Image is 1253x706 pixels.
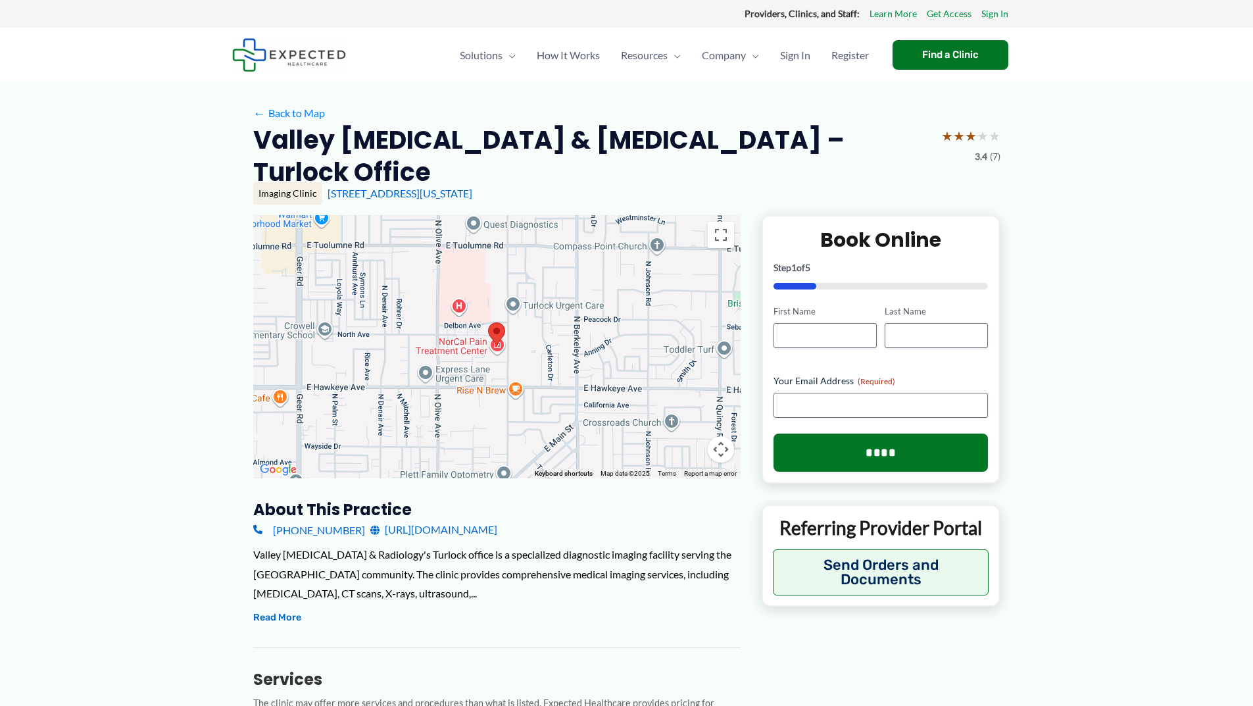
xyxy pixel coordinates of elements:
a: ResourcesMenu Toggle [610,32,691,78]
h3: Services [253,669,741,690]
span: Sign In [780,32,810,78]
span: ★ [953,124,965,148]
div: Valley [MEDICAL_DATA] & Radiology's Turlock office is a specialized diagnostic imaging facility s... [253,545,741,603]
label: Your Email Address [774,374,989,388]
a: Open this area in Google Maps (opens a new window) [257,461,300,478]
span: 3.4 [975,148,987,165]
span: ★ [977,124,989,148]
span: 5 [805,262,810,273]
a: How It Works [526,32,610,78]
label: Last Name [885,305,988,318]
a: Get Access [927,5,971,22]
h3: About this practice [253,499,741,520]
a: [PHONE_NUMBER] [253,520,365,540]
a: Sign In [770,32,821,78]
p: Referring Provider Portal [773,516,989,540]
span: ★ [989,124,1000,148]
img: Google [257,461,300,478]
nav: Primary Site Navigation [449,32,879,78]
p: Step of [774,263,989,272]
img: Expected Healthcare Logo - side, dark font, small [232,38,346,72]
span: Resources [621,32,668,78]
span: ★ [965,124,977,148]
span: Menu Toggle [746,32,759,78]
span: (7) [990,148,1000,165]
span: ★ [941,124,953,148]
h2: Valley [MEDICAL_DATA] & [MEDICAL_DATA] – Turlock Office [253,124,931,189]
a: SolutionsMenu Toggle [449,32,526,78]
span: Menu Toggle [503,32,516,78]
a: ←Back to Map [253,103,325,123]
span: Register [831,32,869,78]
button: Keyboard shortcuts [535,469,593,478]
button: Send Orders and Documents [773,549,989,595]
a: CompanyMenu Toggle [691,32,770,78]
span: Map data ©2025 [601,470,650,477]
button: Map camera controls [708,436,734,463]
label: First Name [774,305,877,318]
span: How It Works [537,32,600,78]
a: Register [821,32,879,78]
a: Sign In [981,5,1008,22]
a: Find a Clinic [893,40,1008,70]
a: [STREET_ADDRESS][US_STATE] [328,187,472,199]
div: Imaging Clinic [253,182,322,205]
h2: Book Online [774,227,989,253]
span: Menu Toggle [668,32,681,78]
span: (Required) [858,376,895,386]
a: Learn More [870,5,917,22]
button: Toggle fullscreen view [708,222,734,248]
span: Company [702,32,746,78]
a: Report a map error [684,470,737,477]
span: 1 [791,262,797,273]
strong: Providers, Clinics, and Staff: [745,8,860,19]
span: ← [253,107,266,119]
button: Read More [253,610,301,626]
a: Terms (opens in new tab) [658,470,676,477]
a: [URL][DOMAIN_NAME] [370,520,497,540]
span: Solutions [460,32,503,78]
